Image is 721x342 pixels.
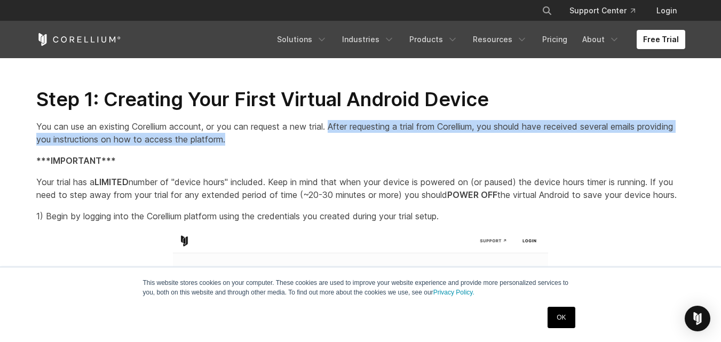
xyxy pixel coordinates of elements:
[271,30,685,49] div: Navigation Menu
[576,30,626,49] a: About
[336,30,401,49] a: Industries
[36,88,685,112] h2: Step 1: Creating Your First Virtual Android Device
[36,210,685,222] p: 1) Begin by logging into the Corellium platform using the credentials you created during your tri...
[548,307,575,328] a: OK
[94,177,129,187] strong: LIMITED
[685,306,710,331] div: Open Intercom Messenger
[447,189,497,200] strong: POWER OFF
[561,1,644,20] a: Support Center
[648,1,685,20] a: Login
[271,30,334,49] a: Solutions
[433,289,474,296] a: Privacy Policy.
[466,30,534,49] a: Resources
[537,1,557,20] button: Search
[36,120,685,146] p: You can use an existing Corellium account, or you can request a new trial. After requesting a tri...
[637,30,685,49] a: Free Trial
[143,278,579,297] p: This website stores cookies on your computer. These cookies are used to improve your website expe...
[403,30,464,49] a: Products
[36,176,685,201] p: Your trial has a number of "device hours" included. Keep in mind that when your device is powered...
[536,30,574,49] a: Pricing
[529,1,685,20] div: Navigation Menu
[36,33,121,46] a: Corellium Home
